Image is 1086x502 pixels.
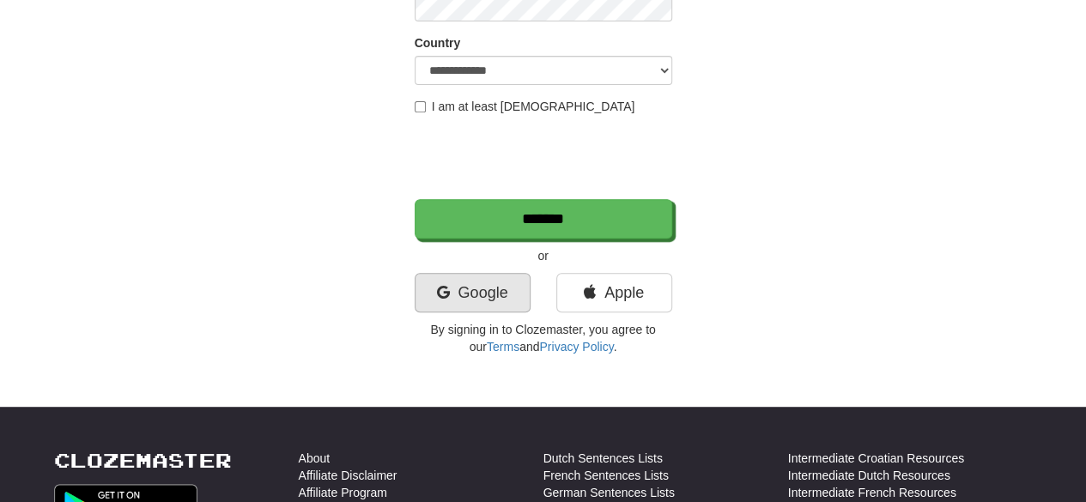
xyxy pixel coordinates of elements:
a: Privacy Policy [539,340,613,354]
a: French Sentences Lists [543,467,669,484]
label: I am at least [DEMOGRAPHIC_DATA] [415,98,635,115]
a: Google [415,273,531,312]
p: or [415,247,672,264]
a: Affiliate Program [299,484,387,501]
a: German Sentences Lists [543,484,675,501]
input: I am at least [DEMOGRAPHIC_DATA] [415,101,426,112]
a: Intermediate Dutch Resources [788,467,950,484]
label: Country [415,34,461,51]
iframe: reCAPTCHA [415,124,676,191]
a: Terms [487,340,519,354]
a: Dutch Sentences Lists [543,450,663,467]
p: By signing in to Clozemaster, you agree to our and . [415,321,672,355]
a: Clozemaster [54,450,232,471]
a: Intermediate Croatian Resources [788,450,964,467]
a: About [299,450,331,467]
a: Apple [556,273,672,312]
a: Intermediate French Resources [788,484,956,501]
a: Affiliate Disclaimer [299,467,397,484]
